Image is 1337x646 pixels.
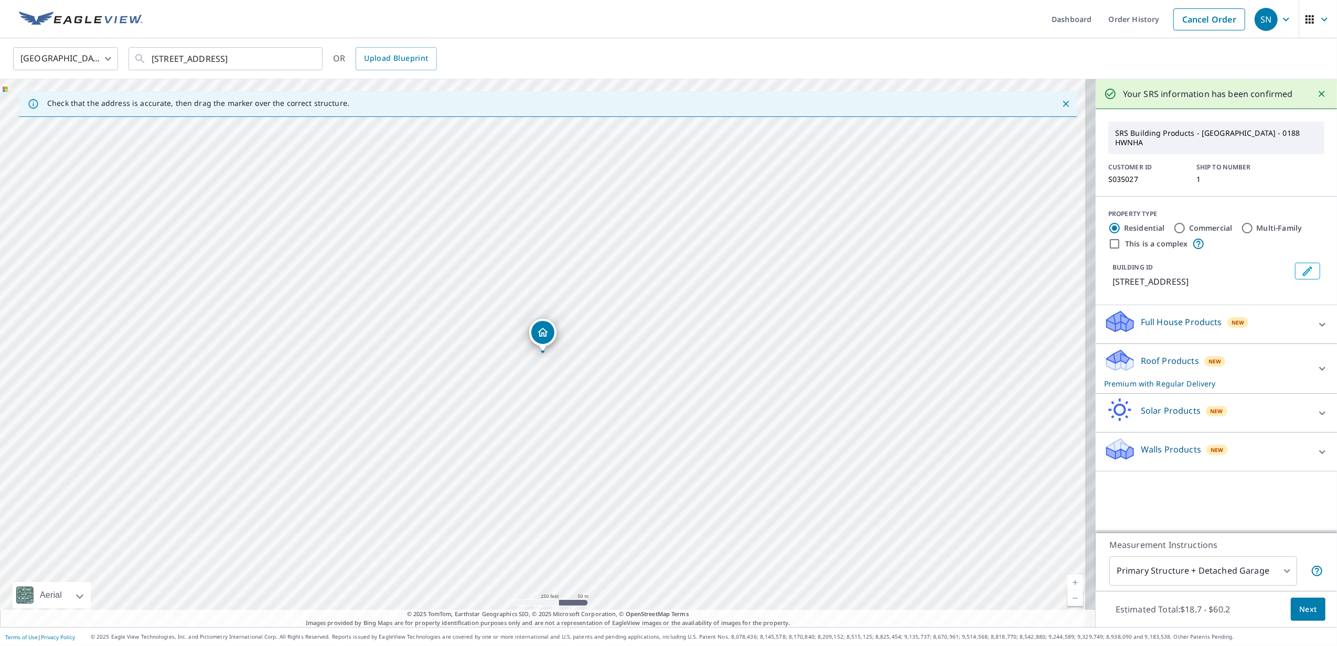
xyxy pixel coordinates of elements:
div: Solar ProductsNew [1104,398,1329,428]
span: New [1210,407,1223,415]
a: Upload Blueprint [356,47,436,70]
button: Edit building 1 [1295,263,1320,279]
div: OR [333,47,437,70]
span: New [1208,357,1222,365]
div: [GEOGRAPHIC_DATA] [13,44,118,73]
div: Aerial [37,582,65,608]
p: S035027 [1108,175,1184,184]
img: EV Logo [19,12,143,27]
button: Close [1315,87,1329,101]
a: Cancel Order [1173,8,1245,30]
button: Close [1059,97,1073,111]
span: New [1211,446,1224,454]
div: Primary Structure + Detached Garage [1109,556,1297,586]
span: © 2025 TomTom, Earthstar Geographics SIO, © 2025 Microsoft Corporation, © [407,610,689,619]
p: Roof Products [1141,354,1199,367]
span: Your report will include the primary structure and a detached garage if one exists. [1311,565,1323,577]
p: BUILDING ID [1113,263,1153,272]
p: Estimated Total: $18.7 - $60.2 [1107,598,1238,621]
a: Terms [671,610,689,618]
p: Full House Products [1141,316,1222,328]
div: Walls ProductsNew [1104,437,1329,467]
span: New [1232,318,1245,327]
p: Measurement Instructions [1109,539,1323,551]
p: Walls Products [1141,443,1201,456]
label: Multi-Family [1257,223,1302,233]
a: Terms of Use [5,633,38,641]
p: Check that the address is accurate, then drag the marker over the correct structure. [47,99,349,108]
div: Full House ProductsNew [1104,309,1329,339]
p: [STREET_ADDRESS] [1113,275,1291,288]
p: Premium with Regular Delivery [1104,378,1310,389]
p: CUSTOMER ID [1108,163,1184,172]
p: © 2025 Eagle View Technologies, Inc. and Pictometry International Corp. All Rights Reserved. Repo... [91,633,1332,641]
label: Commercial [1189,223,1233,233]
a: OpenStreetMap [626,610,670,618]
a: Current Level 17, Zoom Out [1067,590,1083,606]
div: Roof ProductsNewPremium with Regular Delivery [1104,348,1329,389]
p: SRS Building Products - [GEOGRAPHIC_DATA] - 0188 HWNHA [1111,124,1322,152]
p: | [5,634,75,640]
div: PROPERTY TYPE [1108,209,1324,219]
button: Next [1291,598,1325,621]
p: Solar Products [1141,404,1201,417]
div: Aerial [13,582,91,608]
label: This is a complex [1125,239,1188,249]
p: Your SRS information has been confirmed [1123,88,1293,100]
a: Privacy Policy [41,633,75,641]
div: Dropped pin, building 1, Residential property, 284 Bristol St Southington, CT 06489 [529,319,557,351]
input: Search by address or latitude-longitude [152,44,301,73]
a: Current Level 17, Zoom In [1067,575,1083,590]
span: Next [1299,603,1317,616]
p: 1 [1196,175,1272,184]
label: Residential [1124,223,1165,233]
div: SN [1255,8,1278,31]
span: Upload Blueprint [364,52,428,65]
p: SHIP TO NUMBER [1196,163,1272,172]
